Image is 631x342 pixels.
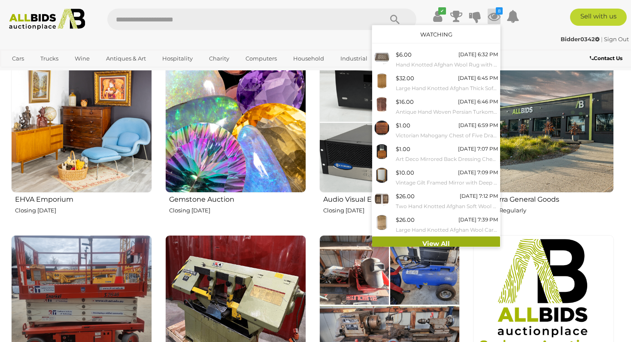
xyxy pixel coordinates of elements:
small: Large Hand Knotted Afghan Wool Carpet with Tasselled Ends [396,225,498,235]
div: [DATE] 7:39 PM [458,215,498,224]
div: [DATE] 6:59 PM [458,121,498,130]
a: $32.00 [DATE] 6:45 PM Large Hand Knotted Afghan Thick Soft Wool Carpet with Restrained Herati Pat... [372,71,500,95]
a: $1.00 [DATE] 7:07 PM Art Deco Mirrored Back Dressing Chest in [GEOGRAPHIC_DATA] [372,142,500,166]
a: Computers [240,51,282,66]
a: [GEOGRAPHIC_DATA] [6,66,79,80]
a: Canberra General Goods Closing Regularly [473,51,614,228]
a: $16.00 [DATE] 6:46 PM Antique Hand Woven Persian Turkoman Wool Rug with Traditional Gul Design [372,95,500,118]
img: 51797-95a.JPG [374,73,389,88]
h2: Audio Visual Electronics [323,194,460,203]
div: [DATE] 7:09 PM [458,168,498,177]
img: 53125-1a.JPG [374,97,389,112]
div: [DATE] 6:32 PM [458,50,498,59]
a: $6.00 [DATE] 6:32 PM Hand Knotted Afghan Wool Rug with Muted Colour and Gul Motif [372,48,500,71]
img: Gemstone Auction [165,52,306,193]
small: Art Deco Mirrored Back Dressing Chest in [GEOGRAPHIC_DATA] [396,154,498,164]
a: 8 [488,9,501,24]
a: Wine [69,51,95,66]
span: $6.00 [396,51,412,58]
a: EHVA Emporium Closing [DATE] [11,51,152,228]
a: Audio Visual Electronics Closing [DATE] [319,51,460,228]
img: 52661-28a.JPG [374,144,389,159]
img: 51797-32a.JPG [374,191,389,206]
div: [DATE] 6:46 PM [458,97,498,106]
div: [DATE] 6:45 PM [458,73,498,83]
button: Search [373,9,416,30]
a: View All [372,236,500,251]
img: Allbids.com.au [5,9,90,30]
img: 54007-5a.JPG [374,168,389,183]
img: EHVA Emporium [11,52,152,193]
a: $1.00 [DATE] 6:59 PM Victorian Mahogany Chest of Five Drawers [372,118,500,142]
span: $16.00 [396,98,414,105]
span: $10.00 [396,169,414,176]
p: Closing [DATE] [169,206,306,215]
h2: EHVA Emporium [15,194,152,203]
b: Contact Us [590,55,622,61]
small: Victorian Mahogany Chest of Five Drawers [396,131,498,140]
span: $1.00 [396,122,410,129]
span: $26.00 [396,193,415,200]
p: Closing [DATE] [323,206,460,215]
small: Antique Hand Woven Persian Turkoman Wool Rug with Traditional Gul Design [396,107,498,117]
small: Hand Knotted Afghan Wool Rug with Muted Colour and Gul Motif [396,60,498,70]
small: Large Hand Knotted Afghan Thick Soft Wool Carpet with Restrained Herati Pattern [396,84,498,93]
a: Charity [203,51,235,66]
small: Two Hand Knotted Afghan Soft Wool Bokhara Style Rugs with Traditional Design [396,202,498,211]
a: $26.00 [DATE] 7:12 PM Two Hand Knotted Afghan Soft Wool Bokhara Style Rugs with Traditional Design [372,189,500,213]
i: ✔ [438,7,446,15]
a: Watching [420,31,452,38]
span: $26.00 [396,216,415,223]
img: Audio Visual Electronics [319,52,460,193]
p: Closing [DATE] [15,206,152,215]
a: Gemstone Auction Closing [DATE] [165,51,306,228]
a: Industrial [335,51,373,66]
i: 8 [496,7,503,15]
a: Bidder0342 [561,36,601,42]
div: [DATE] 7:07 PM [458,144,498,154]
h2: Gemstone Auction [169,194,306,203]
span: $32.00 [396,75,414,82]
a: $26.00 [DATE] 7:39 PM Large Hand Knotted Afghan Wool Carpet with Tasselled Ends [372,213,500,236]
div: [DATE] 7:12 PM [460,191,498,201]
a: Contact Us [590,54,625,63]
a: Antiques & Art [100,51,152,66]
h2: Canberra General Goods [477,194,614,203]
img: 53906-8a.JPG [374,121,389,136]
a: Hospitality [157,51,198,66]
img: Canberra General Goods [473,52,614,193]
a: Trucks [35,51,64,66]
small: Vintage Gilt Framed Mirror with Deep Bevelled Glass [396,178,498,188]
p: Closing Regularly [477,206,614,215]
a: Cars [6,51,30,66]
span: | [601,36,603,42]
a: Household [288,51,330,66]
a: $10.00 [DATE] 7:09 PM Vintage Gilt Framed Mirror with Deep Bevelled Glass [372,166,500,189]
span: $1.00 [396,145,410,152]
a: Sell with us [570,9,627,26]
img: 51797-92a.JPG [374,215,389,230]
a: ✔ [431,9,444,24]
a: Sign Out [604,36,629,42]
strong: Bidder0342 [561,36,600,42]
img: 51797-108a.JPG [374,50,389,65]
